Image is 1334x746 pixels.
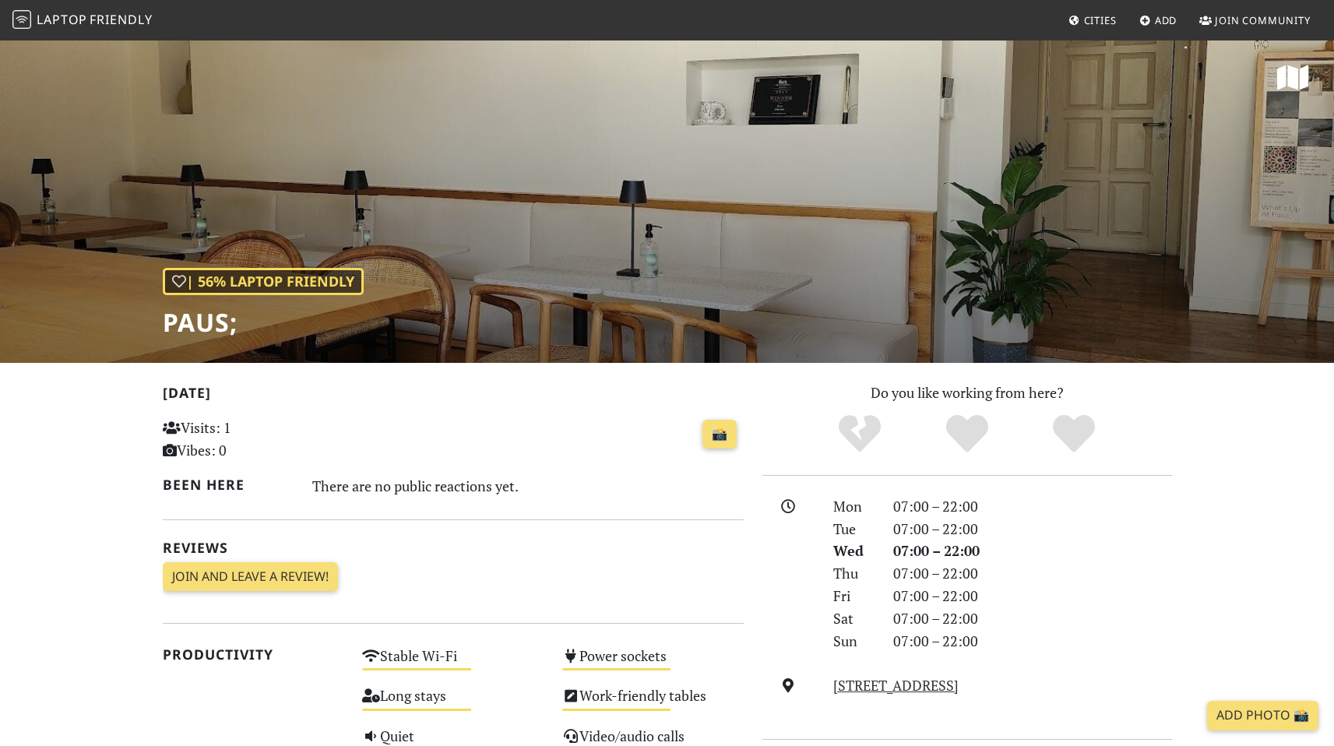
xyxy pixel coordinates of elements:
p: Do you like working from here? [762,382,1172,404]
div: 07:00 – 22:00 [884,607,1181,630]
p: Visits: 1 Vibes: 0 [163,417,344,462]
div: Wed [824,540,883,562]
div: 07:00 – 22:00 [884,562,1181,585]
span: Join Community [1215,13,1311,27]
a: LaptopFriendly LaptopFriendly [12,7,153,34]
h1: Paus; [163,308,364,337]
span: Laptop [37,11,87,28]
a: Add Photo 📸 [1207,701,1318,730]
div: Thu [824,562,883,585]
div: Mon [824,495,883,518]
div: Tue [824,518,883,540]
div: 07:00 – 22:00 [884,630,1181,653]
h2: Productivity [163,646,344,663]
a: Cities [1062,6,1123,34]
img: LaptopFriendly [12,10,31,29]
div: Work-friendly tables [553,683,753,723]
span: Cities [1084,13,1117,27]
a: 📸 [702,420,737,449]
div: 07:00 – 22:00 [884,518,1181,540]
div: Yes [913,413,1021,456]
a: Add [1133,6,1184,34]
div: No [806,413,913,456]
a: Join Community [1193,6,1317,34]
h2: Reviews [163,540,744,556]
div: 07:00 – 22:00 [884,540,1181,562]
div: | 56% Laptop Friendly [163,268,364,295]
h2: [DATE] [163,385,744,407]
div: Sat [824,607,883,630]
div: Stable Wi-Fi [353,643,553,683]
div: Definitely! [1020,413,1128,456]
div: 07:00 – 22:00 [884,495,1181,518]
div: 07:00 – 22:00 [884,585,1181,607]
div: Sun [824,630,883,653]
span: Friendly [90,11,152,28]
div: There are no public reactions yet. [312,473,744,498]
a: Join and leave a review! [163,562,338,592]
div: Fri [824,585,883,607]
div: Power sockets [553,643,753,683]
span: Add [1155,13,1177,27]
div: Long stays [353,683,553,723]
a: [STREET_ADDRESS] [833,676,959,695]
h2: Been here [163,477,294,493]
